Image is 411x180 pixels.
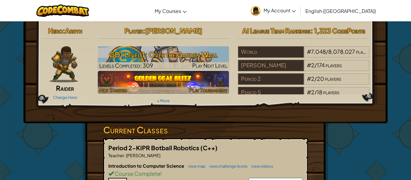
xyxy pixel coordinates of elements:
img: GD1 Level 1: Over the Garden Wall [98,46,229,69]
span: Player [125,26,143,35]
span: Introduction to Computer Science [108,163,185,169]
div: Period 5 [238,87,304,98]
span: Hero [48,26,63,35]
span: (C++) [200,144,218,151]
a: + More [157,98,170,103]
div: Period 2 [238,73,304,85]
div: [PERSON_NAME] [238,60,304,71]
span: players [323,89,339,96]
a: [PERSON_NAME]#2/174players [238,66,369,72]
span: # [307,48,311,55]
img: Golden Goal [98,71,229,94]
span: Play Next Level [192,62,227,69]
span: : [124,153,125,158]
span: Teacher [108,153,124,158]
span: 7,048 [311,48,326,55]
span: Arryn [65,26,82,35]
a: My Account [248,1,299,20]
a: My Courses [152,3,190,19]
a: English ([GEOGRAPHIC_DATA]) [302,3,379,19]
a: view map [185,164,205,169]
span: 20 [317,75,324,82]
span: English ([GEOGRAPHIC_DATA]) [305,8,376,14]
span: AI League Team Rankings [242,26,311,35]
span: 2 [311,62,314,69]
img: CodeCombat logo [36,5,89,17]
span: Not Started [99,87,127,93]
span: Play Tournament [189,87,227,93]
span: / [314,75,317,82]
span: 2 [311,89,314,96]
span: 174 [317,62,325,69]
a: Change Hero [53,95,77,100]
span: : [143,26,145,35]
a: World#7,048/8,078,027players [238,52,369,59]
span: / [314,62,317,69]
div: World [238,46,304,58]
a: Play Next Level [98,46,229,69]
a: view videos [248,164,273,169]
span: [PERSON_NAME] [145,26,202,35]
span: My Account [264,7,296,14]
span: [PERSON_NAME] [125,153,160,158]
img: raider-pose.png [49,46,78,82]
span: # [307,62,311,69]
span: : [63,26,65,35]
span: 18 [317,89,322,96]
img: avatar [251,6,261,16]
span: / [314,89,317,96]
h3: GD1 Level 1: Over the Garden Wall [98,48,229,61]
span: 8,078,027 [328,48,355,55]
span: players [326,62,342,69]
span: players [356,48,372,55]
span: / [326,48,328,55]
span: Levels Completed: 309 [99,62,153,69]
h3: Current Classes [103,123,308,137]
span: # [307,75,311,82]
span: players [325,75,341,82]
span: # [307,89,311,96]
a: view challenge levels [206,164,248,169]
span: Raider [56,84,74,92]
span: Course Complete [114,170,160,177]
a: Not StartedPlay Tournament [98,71,229,94]
span: : 1,323 CodePoints [311,26,365,35]
a: Period 2#2/20players [238,79,369,86]
a: Period 5#2/18players [238,93,369,99]
span: My Courses [155,8,181,14]
span: ! [160,170,162,177]
span: Period 2-KIPR Botball Robotics [108,144,200,151]
span: 2 [311,75,314,82]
